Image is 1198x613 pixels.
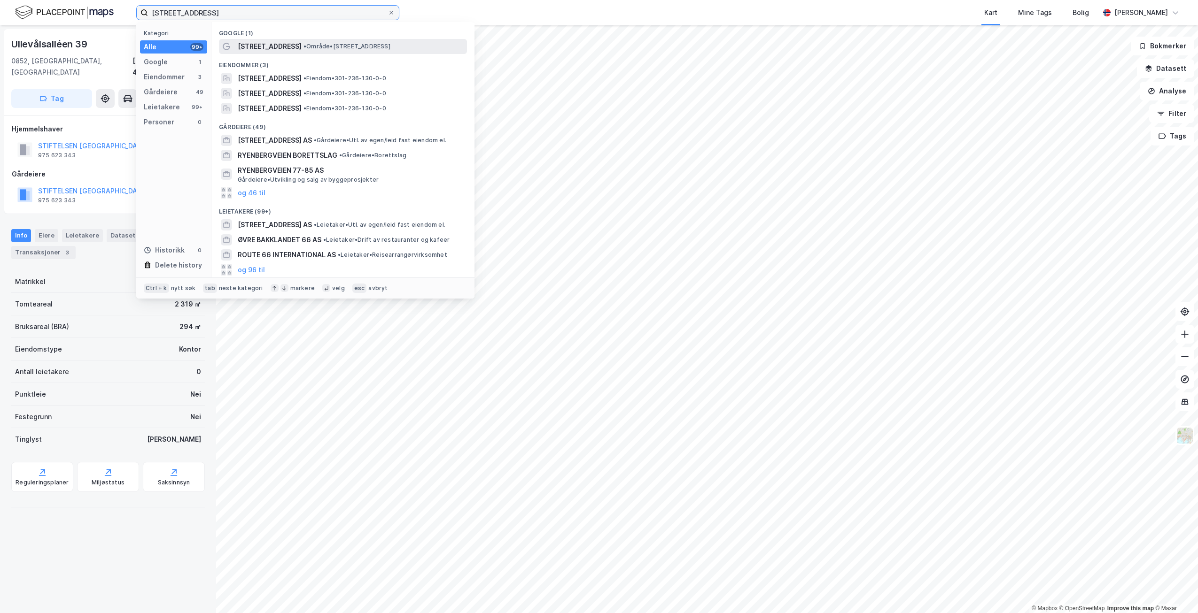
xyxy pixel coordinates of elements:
[1107,605,1154,612] a: Improve this map
[179,321,201,332] div: 294 ㎡
[238,88,302,99] span: [STREET_ADDRESS]
[1151,568,1198,613] iframe: Chat Widget
[323,236,326,243] span: •
[175,299,201,310] div: 2 319 ㎡
[352,284,367,293] div: esc
[314,221,317,228] span: •
[303,43,306,50] span: •
[144,245,185,256] div: Historikk
[132,55,205,78] div: [GEOGRAPHIC_DATA], 47/137
[303,75,306,82] span: •
[238,103,302,114] span: [STREET_ADDRESS]
[211,200,475,217] div: Leietakere (99+)
[238,41,302,52] span: [STREET_ADDRESS]
[238,150,337,161] span: RYENBERGVEIEN BORETTSLAG
[1137,59,1194,78] button: Datasett
[1114,7,1168,18] div: [PERSON_NAME]
[148,6,388,20] input: Søk på adresse, matrikkel, gårdeiere, leietakere eller personer
[314,137,317,144] span: •
[368,284,388,292] div: avbryt
[332,284,345,292] div: velg
[15,366,69,377] div: Antall leietakere
[144,71,185,83] div: Eiendommer
[15,299,53,310] div: Tomteareal
[190,103,203,111] div: 99+
[144,86,178,98] div: Gårdeiere
[303,90,306,97] span: •
[35,229,58,242] div: Eiere
[211,22,475,39] div: Google (1)
[984,7,997,18] div: Kart
[238,249,336,261] span: ROUTE 66 INTERNATIONAL AS
[238,264,265,276] button: og 96 til
[238,219,312,230] span: [STREET_ADDRESS] AS
[144,101,180,113] div: Leietakere
[1176,427,1194,444] img: Z
[144,56,168,68] div: Google
[238,165,463,176] span: RYENBERGVEIEN 77-85 AS
[339,152,406,159] span: Gårdeiere • Borettslag
[238,135,312,146] span: [STREET_ADDRESS] AS
[339,152,342,159] span: •
[147,434,201,445] div: [PERSON_NAME]
[1131,37,1194,55] button: Bokmerker
[1059,605,1105,612] a: OpenStreetMap
[190,411,201,422] div: Nei
[1032,605,1058,612] a: Mapbox
[38,152,76,159] div: 975 623 343
[1073,7,1089,18] div: Bolig
[238,176,379,184] span: Gårdeiere • Utvikling og salg av byggeprosjekter
[303,90,386,97] span: Eiendom • 301-236-130-0-0
[171,284,196,292] div: nytt søk
[144,116,174,128] div: Personer
[314,221,445,229] span: Leietaker • Utl. av egen/leid fast eiendom el.
[62,248,72,257] div: 3
[303,43,390,50] span: Område • [STREET_ADDRESS]
[16,479,69,486] div: Reguleringsplaner
[303,105,386,112] span: Eiendom • 301-236-130-0-0
[338,251,447,259] span: Leietaker • Reisearrangørvirksomhet
[11,55,132,78] div: 0852, [GEOGRAPHIC_DATA], [GEOGRAPHIC_DATA]
[190,43,203,51] div: 99+
[238,234,321,245] span: ØVRE BAKKLANDET 66 AS
[11,37,89,52] div: Ullevålsalléen 39
[196,58,203,66] div: 1
[11,89,92,108] button: Tag
[12,123,204,135] div: Hjemmelshaver
[238,187,265,199] button: og 46 til
[203,284,217,293] div: tab
[15,389,46,400] div: Punktleie
[1151,127,1194,146] button: Tags
[155,260,202,271] div: Delete history
[196,246,203,254] div: 0
[211,54,475,71] div: Eiendommer (3)
[323,236,450,244] span: Leietaker • Drift av restauranter og kafeer
[303,105,306,112] span: •
[15,321,69,332] div: Bruksareal (BRA)
[15,4,114,21] img: logo.f888ab2527a4732fd821a326f86c7f29.svg
[1140,82,1194,100] button: Analyse
[196,118,203,126] div: 0
[107,229,142,242] div: Datasett
[303,75,386,82] span: Eiendom • 301-236-130-0-0
[62,229,103,242] div: Leietakere
[11,246,76,259] div: Transaksjoner
[38,197,76,204] div: 975 623 343
[144,30,207,37] div: Kategori
[15,411,52,422] div: Festegrunn
[1018,7,1052,18] div: Mine Tags
[190,389,201,400] div: Nei
[179,344,201,355] div: Kontor
[1151,568,1198,613] div: Kontrollprogram for chat
[11,229,31,242] div: Info
[211,116,475,133] div: Gårdeiere (49)
[290,284,315,292] div: markere
[158,479,190,486] div: Saksinnsyn
[15,344,62,355] div: Eiendomstype
[15,434,42,445] div: Tinglyst
[314,137,446,144] span: Gårdeiere • Utl. av egen/leid fast eiendom el.
[15,276,46,287] div: Matrikkel
[196,88,203,96] div: 49
[144,41,156,53] div: Alle
[196,73,203,81] div: 3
